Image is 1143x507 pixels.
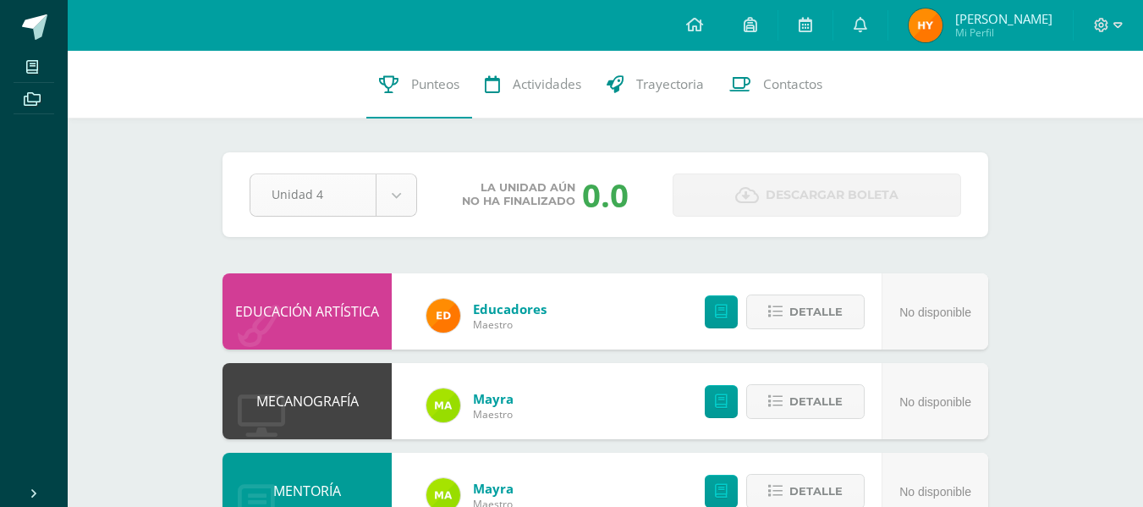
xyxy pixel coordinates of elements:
[789,476,843,507] span: Detalle
[223,363,392,439] div: MECANOGRAFÍA
[513,75,581,93] span: Actividades
[594,51,717,118] a: Trayectoria
[272,174,354,214] span: Unidad 4
[473,480,514,497] a: Mayra
[426,299,460,333] img: ed927125212876238b0630303cb5fd71.png
[426,389,460,422] img: 75b6448d1a55a94fef22c1dfd553517b.png
[899,395,971,409] span: No disponible
[746,295,865,329] button: Detalle
[955,25,1052,40] span: Mi Perfil
[473,317,547,332] span: Maestro
[789,296,843,328] span: Detalle
[717,51,835,118] a: Contactos
[766,174,898,216] span: Descargar boleta
[955,10,1052,27] span: [PERSON_NAME]
[473,407,514,422] span: Maestro
[472,51,594,118] a: Actividades
[636,75,704,93] span: Trayectoria
[473,300,547,317] a: Educadores
[366,51,472,118] a: Punteos
[473,390,514,407] a: Mayra
[909,8,942,42] img: b7479d797a61124a56716a0934ae5a13.png
[462,181,575,208] span: La unidad aún no ha finalizado
[250,174,416,216] a: Unidad 4
[223,273,392,350] div: EDUCACIÓN ARTÍSTICA
[899,485,971,499] span: No disponible
[746,384,865,419] button: Detalle
[411,75,459,93] span: Punteos
[763,75,822,93] span: Contactos
[789,386,843,417] span: Detalle
[582,173,629,217] div: 0.0
[899,306,971,319] span: No disponible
